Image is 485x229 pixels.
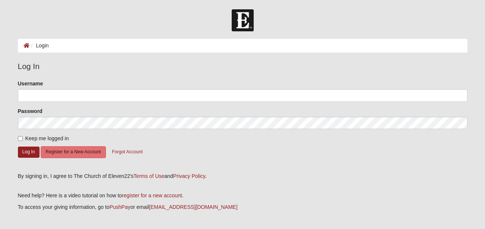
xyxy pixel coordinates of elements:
button: Log In [18,147,40,157]
label: Password [18,107,43,115]
a: Privacy Policy [173,173,205,179]
button: Register for a New Account [41,146,106,158]
a: [EMAIL_ADDRESS][DOMAIN_NAME] [149,204,237,210]
p: To access your giving information, go to or email [18,203,467,211]
label: Username [18,80,43,87]
input: Keep me logged in [18,136,23,141]
img: Church of Eleven22 Logo [232,9,254,31]
span: Keep me logged in [25,135,69,141]
a: register for a new account [122,192,182,198]
a: PushPay [109,204,130,210]
div: By signing in, I agree to The Church of Eleven22's and . [18,172,467,180]
p: Need help? Here is a video tutorial on how to . [18,192,467,200]
button: Forgot Account [107,146,147,158]
li: Login [29,42,49,50]
a: Terms of Use [134,173,164,179]
legend: Log In [18,60,467,72]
